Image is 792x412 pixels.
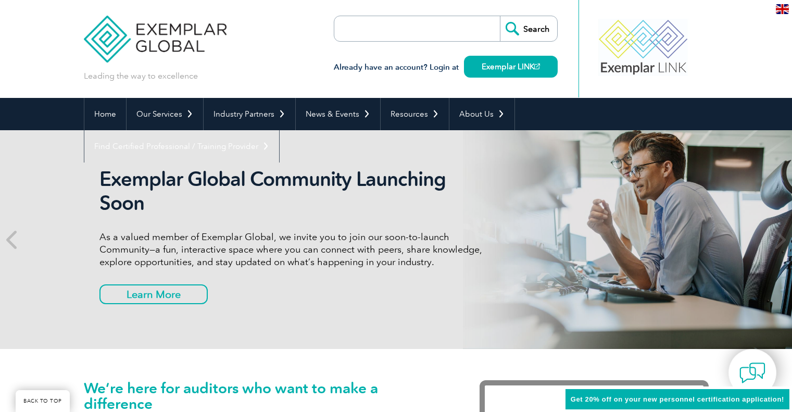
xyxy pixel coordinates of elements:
[776,4,789,14] img: en
[127,98,203,130] a: Our Services
[534,64,540,69] img: open_square.png
[449,98,514,130] a: About Us
[84,130,279,163] a: Find Certified Professional / Training Provider
[296,98,380,130] a: News & Events
[84,380,448,411] h1: We’re here for auditors who want to make a difference
[739,360,765,386] img: contact-chat.png
[381,98,449,130] a: Resources
[16,390,70,412] a: BACK TO TOP
[99,231,490,268] p: As a valued member of Exemplar Global, we invite you to join our soon-to-launch Community—a fun, ...
[464,56,558,78] a: Exemplar LINK
[99,167,490,215] h2: Exemplar Global Community Launching Soon
[571,395,784,403] span: Get 20% off on your new personnel certification application!
[334,61,558,74] h3: Already have an account? Login at
[99,284,208,304] a: Learn More
[500,16,557,41] input: Search
[84,70,198,82] p: Leading the way to excellence
[204,98,295,130] a: Industry Partners
[84,98,126,130] a: Home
